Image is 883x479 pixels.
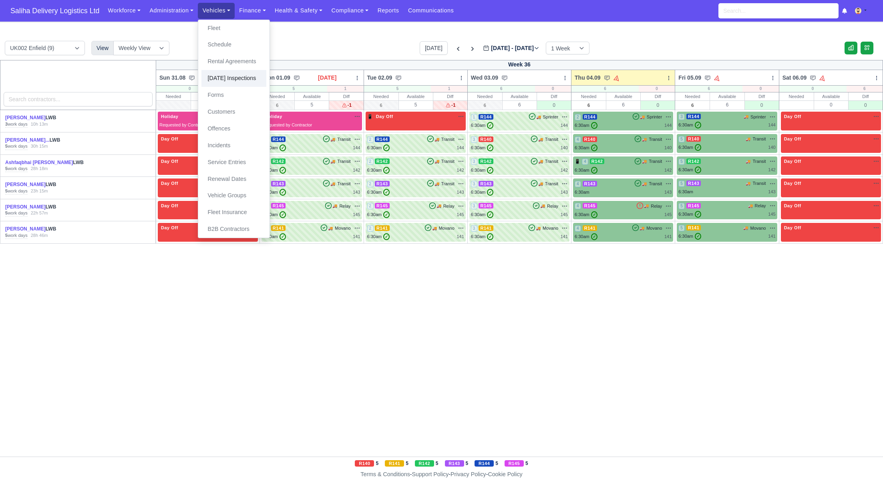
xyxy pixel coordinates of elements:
[367,203,374,209] span: 2
[201,171,266,188] a: Renewal Dates
[641,92,675,100] div: Diff
[606,100,640,109] div: 6
[479,181,493,186] span: R143
[471,167,494,174] div: 6:30am
[537,100,571,110] div: 0
[420,41,448,55] button: [DATE]
[263,122,312,127] span: Requested by Contractor
[330,158,335,164] span: 🚚
[575,144,597,151] div: 6:30am
[367,211,390,218] div: 6:30am
[5,188,28,194] div: work days
[263,189,286,196] div: 6:30am
[571,86,639,92] div: 6
[782,136,803,142] span: Day Off
[159,114,180,119] span: Holiday
[5,160,73,165] a: Ashfaqbhai [PERSON_NAME]
[5,166,8,171] strong: 5
[263,74,290,82] span: Mon 01.09
[575,203,581,209] span: 4
[768,122,775,128] div: 144
[591,122,597,129] span: ✓
[664,189,672,196] div: 143
[5,210,28,216] div: work days
[739,387,883,479] iframe: Chat Widget
[159,74,185,82] span: Sun 31.08
[782,74,807,82] span: Sat 06.09
[330,181,335,187] span: 🚚
[451,471,486,477] a: Privacy Policy
[367,136,374,143] span: 2
[471,144,494,151] div: 6:30am
[583,136,597,142] span: R140
[201,154,266,171] a: Service Entries
[779,86,847,92] div: 0
[591,211,597,218] span: ✓
[746,158,750,164] span: 🚚
[748,203,753,209] span: 🚚
[468,92,502,100] div: Needed
[375,225,390,231] span: R141
[5,143,28,150] div: work days
[433,100,467,110] div: -1
[487,167,493,174] span: ✓
[479,158,493,164] span: R142
[537,92,571,100] div: Diff
[575,159,581,164] span: 📱
[664,144,672,151] div: 140
[383,211,390,218] span: ✓
[327,86,363,92] div: 1
[367,189,390,196] div: 6:30am
[263,144,286,151] div: 6:30am
[575,114,581,120] span: 2
[540,203,545,209] span: 🚚
[575,74,601,82] span: Thu 04.09
[471,122,494,129] div: 6:30am
[575,136,581,143] span: 4
[471,114,477,120] span: 1
[718,3,839,18] input: Search...
[441,180,455,187] span: Transit
[5,188,8,193] strong: 5
[752,158,766,165] span: Transit
[31,188,48,194] div: 23h 15m
[561,189,568,196] div: 143
[4,92,153,106] input: Search contractors...
[198,3,235,18] a: Vehicles
[159,180,180,186] span: Day Off
[561,211,568,218] div: 145
[156,86,223,92] div: 0
[664,122,672,129] div: 144
[329,92,363,100] div: Diff
[561,122,568,129] div: 144
[644,203,649,209] span: 🚚
[678,158,685,165] span: 5
[156,92,191,100] div: Needed
[695,166,701,173] span: ✓
[647,114,662,120] span: Sprinter
[295,92,329,100] div: Available
[5,166,28,172] div: work days
[5,137,89,144] div: LWB
[487,144,493,151] span: ✓
[583,114,597,120] span: R144
[591,167,597,174] span: ✓
[479,114,493,120] span: R144
[641,100,675,110] div: 0
[375,181,390,186] span: R143
[686,203,701,208] span: R145
[433,92,467,100] div: Diff
[651,203,662,210] span: Relay
[678,188,693,195] div: 6:30am
[31,121,48,128] div: 10h 13m
[337,158,350,165] span: Transit
[782,225,803,230] span: Day Off
[339,203,350,210] span: Relay
[5,115,46,120] a: [PERSON_NAME]
[5,159,89,166] div: LWB
[457,167,464,174] div: 142
[159,158,180,164] span: Day Off
[487,211,493,218] span: ✓
[271,136,286,142] span: R144
[31,210,48,216] div: 22h 57m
